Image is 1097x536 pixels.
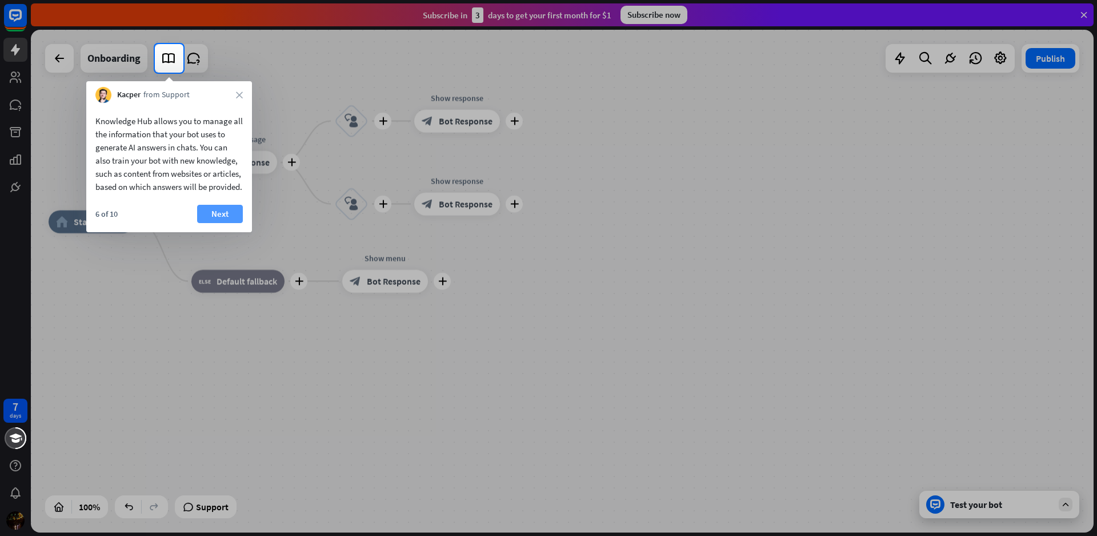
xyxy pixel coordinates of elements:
[95,209,118,219] div: 6 of 10
[95,114,243,193] div: Knowledge Hub allows you to manage all the information that your bot uses to generate AI answers ...
[143,89,190,101] span: from Support
[117,89,141,101] span: Kacper
[9,5,43,39] button: Open LiveChat chat widget
[236,92,243,98] i: close
[197,205,243,223] button: Next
